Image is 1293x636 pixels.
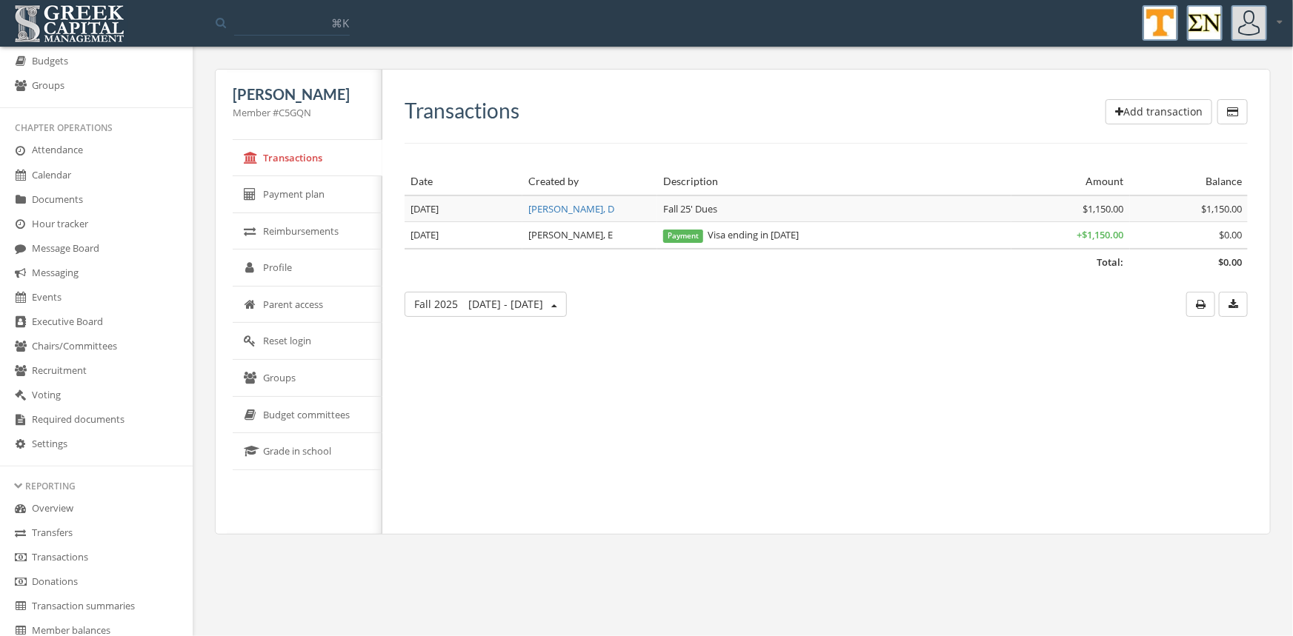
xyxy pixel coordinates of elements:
span: Visa ending in [DATE] [663,228,799,241]
span: $0.00 [1219,228,1242,241]
td: [DATE] [405,195,522,222]
span: Fall 25' Dues [663,202,717,215]
span: $1,150.00 [1201,202,1242,215]
a: Reset login [233,323,382,360]
div: Member # [233,106,365,120]
span: [PERSON_NAME] [233,85,350,103]
a: Groups [233,360,382,397]
td: Total: [405,249,1130,275]
a: Reimbursements [233,213,382,250]
a: Budget committees [233,397,382,434]
span: [PERSON_NAME], E [528,228,613,241]
span: [DATE] - [DATE] [468,297,543,311]
span: + $1,150.00 [1077,228,1124,241]
span: $0.00 [1218,255,1242,269]
span: ⌘K [331,16,349,30]
span: Fall 2025 [414,297,543,311]
button: Add transaction [1106,99,1212,124]
button: Fall 2025[DATE] - [DATE] [405,292,567,317]
span: Payment [663,230,703,243]
div: Date [410,174,516,189]
a: [PERSON_NAME], D [528,202,614,215]
a: Profile [233,250,382,287]
span: C5GQN [279,106,311,119]
a: Payment plan [233,176,382,213]
div: Balance [1136,174,1242,189]
td: [DATE] [405,222,522,249]
a: Parent access [233,287,382,324]
div: Amount [1017,174,1123,189]
div: Description [663,174,1006,189]
span: $1,150.00 [1083,202,1124,215]
div: Created by [528,174,651,189]
a: Grade in school [233,433,382,470]
h3: Transactions [405,99,519,122]
div: Reporting [15,480,178,492]
a: Transactions [233,140,382,177]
